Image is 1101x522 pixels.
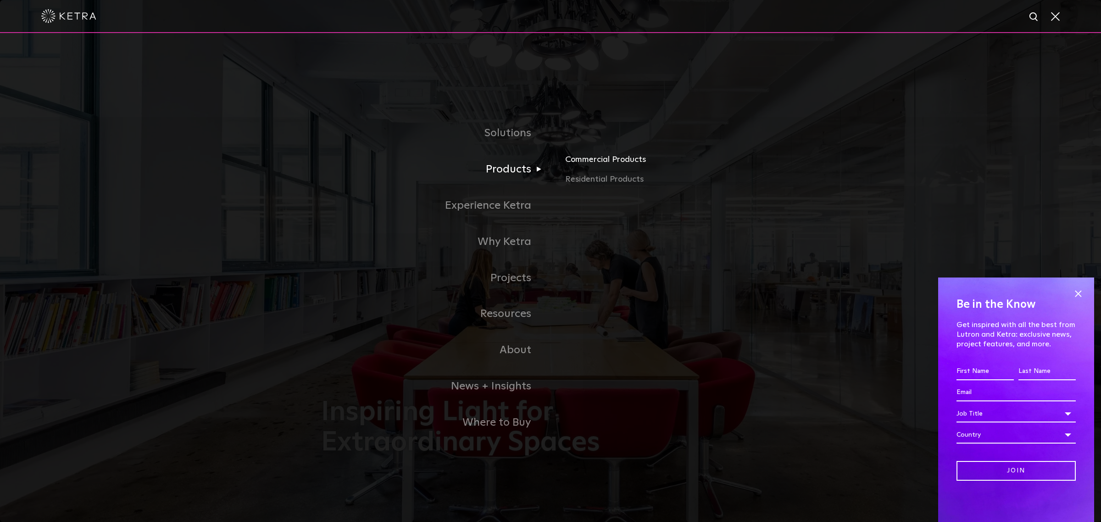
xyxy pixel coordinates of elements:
h4: Be in the Know [956,296,1076,313]
input: Join [956,461,1076,481]
input: Email [956,384,1076,401]
a: Where to Buy [321,405,550,441]
a: Resources [321,296,550,332]
img: search icon [1029,11,1040,23]
a: Projects [321,260,550,296]
img: ketra-logo-2019-white [41,9,96,23]
a: Why Ketra [321,224,550,260]
div: Navigation Menu [321,115,780,440]
a: Solutions [321,115,550,151]
a: Experience Ketra [321,188,550,224]
div: Job Title [956,405,1076,422]
p: Get inspired with all the best from Lutron and Ketra: exclusive news, project features, and more. [956,320,1076,349]
a: Commercial Products [565,153,780,173]
a: About [321,332,550,368]
a: News + Insights [321,368,550,405]
a: Residential Products [565,173,780,186]
input: First Name [956,363,1014,380]
input: Last Name [1018,363,1076,380]
a: Products [321,151,550,188]
div: Country [956,426,1076,444]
